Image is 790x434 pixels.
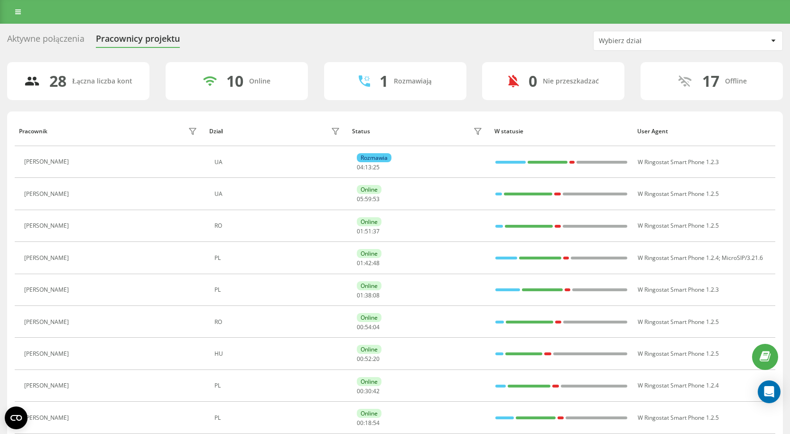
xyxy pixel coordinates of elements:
[24,319,71,325] div: [PERSON_NAME]
[357,185,381,194] div: Online
[357,259,363,267] span: 01
[72,77,132,85] div: Łączna liczba kont
[357,324,380,331] div: : :
[24,255,71,261] div: [PERSON_NAME]
[758,380,781,403] div: Open Intercom Messenger
[638,286,719,294] span: W Ringostat Smart Phone 1.2.3
[638,254,719,262] span: W Ringostat Smart Phone 1.2.4
[365,355,372,363] span: 52
[24,191,71,197] div: [PERSON_NAME]
[357,249,381,258] div: Online
[49,72,66,90] div: 28
[357,228,380,235] div: : :
[214,159,343,166] div: UA
[357,409,381,418] div: Online
[19,128,47,135] div: Pracownik
[638,190,719,198] span: W Ringostat Smart Phone 1.2.5
[5,406,28,429] button: Open CMP widget
[543,77,599,85] div: Nie przeszkadzać
[637,128,771,135] div: User Agent
[214,415,343,421] div: PL
[209,128,223,135] div: Dział
[599,37,712,45] div: Wybierz dział
[638,414,719,422] span: W Ringostat Smart Phone 1.2.5
[357,345,381,354] div: Online
[357,419,363,427] span: 00
[638,318,719,326] span: W Ringostat Smart Phone 1.2.5
[214,351,343,357] div: HU
[365,227,372,235] span: 51
[373,291,380,299] span: 08
[365,259,372,267] span: 42
[357,281,381,290] div: Online
[373,227,380,235] span: 37
[373,355,380,363] span: 20
[357,377,381,386] div: Online
[249,77,270,85] div: Online
[357,195,363,203] span: 05
[494,128,628,135] div: W statusie
[373,163,380,171] span: 25
[357,388,380,395] div: : :
[365,291,372,299] span: 38
[365,387,372,395] span: 30
[357,356,380,362] div: : :
[357,153,391,162] div: Rozmawia
[96,34,180,48] div: Pracownicy projektu
[373,419,380,427] span: 54
[214,255,343,261] div: PL
[214,286,343,293] div: PL
[373,323,380,331] span: 04
[24,382,71,389] div: [PERSON_NAME]
[7,34,84,48] div: Aktywne połączenia
[357,291,363,299] span: 01
[357,323,363,331] span: 00
[357,420,380,426] div: : :
[357,196,380,203] div: : :
[357,217,381,226] div: Online
[357,292,380,299] div: : :
[365,323,372,331] span: 54
[214,382,343,389] div: PL
[357,313,381,322] div: Online
[373,259,380,267] span: 48
[638,381,719,389] span: W Ringostat Smart Phone 1.2.4
[380,72,388,90] div: 1
[24,415,71,421] div: [PERSON_NAME]
[357,163,363,171] span: 04
[24,222,71,229] div: [PERSON_NAME]
[365,195,372,203] span: 59
[357,387,363,395] span: 00
[24,286,71,293] div: [PERSON_NAME]
[365,419,372,427] span: 18
[365,163,372,171] span: 13
[725,77,747,85] div: Offline
[214,222,343,229] div: RO
[638,158,719,166] span: W Ringostat Smart Phone 1.2.3
[638,350,719,358] span: W Ringostat Smart Phone 1.2.5
[722,254,763,262] span: MicroSIP/3.21.6
[24,158,71,165] div: [PERSON_NAME]
[638,222,719,230] span: W Ringostat Smart Phone 1.2.5
[529,72,537,90] div: 0
[357,227,363,235] span: 01
[214,191,343,197] div: UA
[373,195,380,203] span: 53
[214,319,343,325] div: RO
[357,355,363,363] span: 00
[357,260,380,267] div: : :
[357,164,380,171] div: : :
[702,72,719,90] div: 17
[24,351,71,357] div: [PERSON_NAME]
[373,387,380,395] span: 42
[352,128,370,135] div: Status
[226,72,243,90] div: 10
[394,77,432,85] div: Rozmawiają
